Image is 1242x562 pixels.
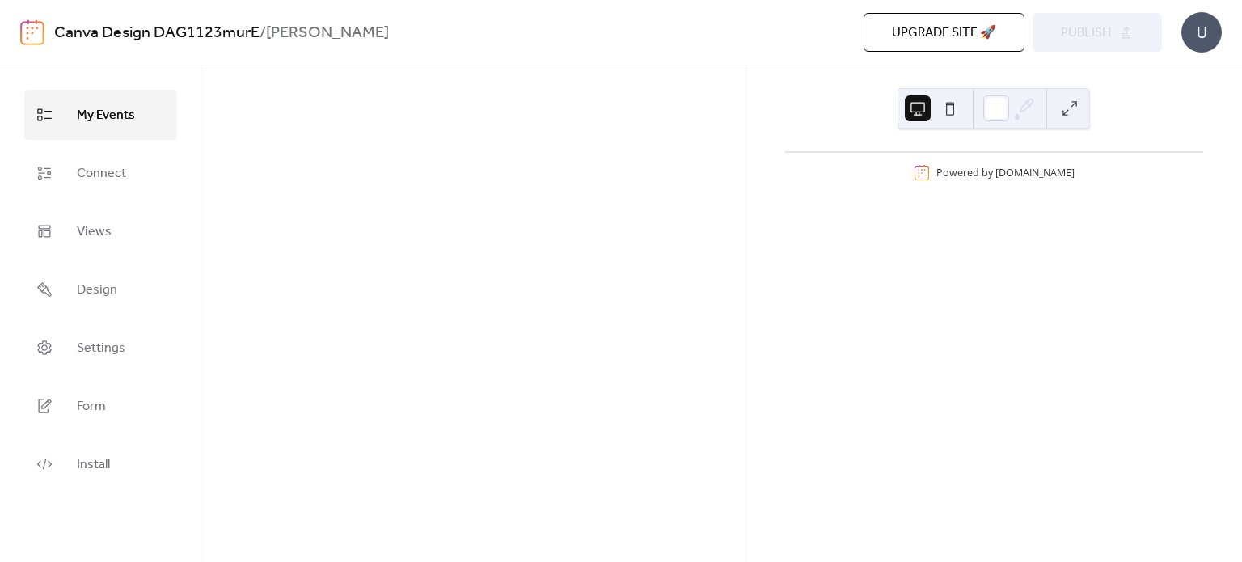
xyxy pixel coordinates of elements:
[1181,12,1222,53] div: U
[266,18,389,49] b: [PERSON_NAME]
[24,439,177,489] a: Install
[24,206,177,256] a: Views
[77,219,112,245] span: Views
[24,381,177,431] a: Form
[24,323,177,373] a: Settings
[20,19,44,45] img: logo
[24,264,177,315] a: Design
[54,18,260,49] a: Canva Design DAG1123murE
[77,277,117,303] span: Design
[260,18,266,49] b: /
[995,166,1075,180] a: [DOMAIN_NAME]
[24,148,177,198] a: Connect
[77,161,126,187] span: Connect
[864,13,1024,52] button: Upgrade site 🚀
[936,166,1075,180] div: Powered by
[24,90,177,140] a: My Events
[77,336,125,361] span: Settings
[892,23,996,43] span: Upgrade site 🚀
[77,452,110,478] span: Install
[77,103,135,129] span: My Events
[77,394,106,420] span: Form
